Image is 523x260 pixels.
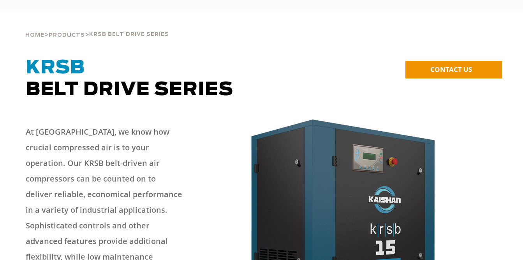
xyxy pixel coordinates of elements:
[25,33,44,38] span: Home
[430,65,472,74] span: CONTACT US
[49,31,85,38] a: Products
[49,33,85,38] span: Products
[25,31,44,38] a: Home
[405,61,502,78] a: CONTACT US
[26,59,85,77] span: KRSB
[25,12,169,41] div: > >
[26,59,233,99] span: Belt Drive Series
[89,32,169,37] span: krsb belt drive series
